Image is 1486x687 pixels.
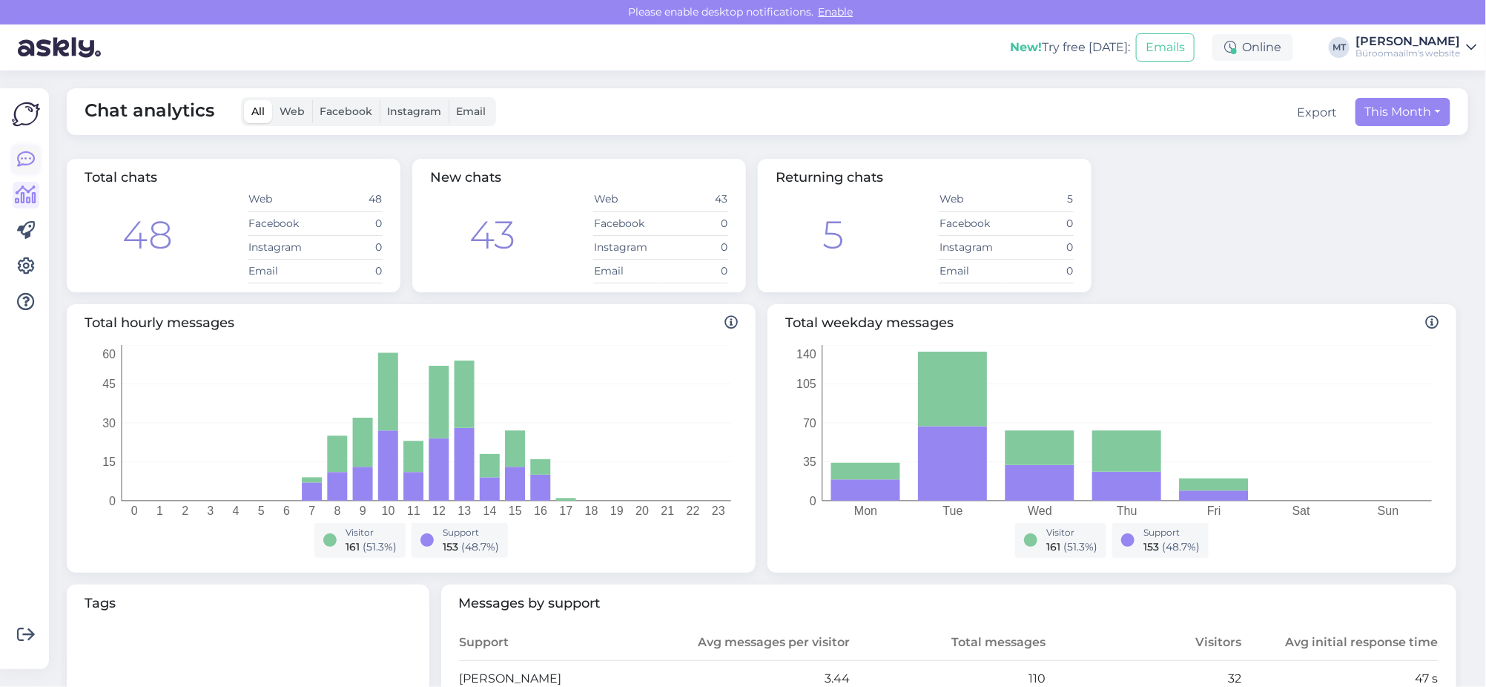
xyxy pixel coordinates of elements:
[851,625,1046,661] th: Total messages
[1006,259,1074,283] td: 0
[443,526,499,539] div: Support
[102,416,116,429] tspan: 30
[233,504,240,517] tspan: 4
[655,625,851,661] th: Avg messages per visitor
[382,504,395,517] tspan: 10
[315,211,383,235] td: 0
[207,504,214,517] tspan: 3
[1063,540,1097,553] span: ( 51.3 %)
[315,235,383,259] td: 0
[661,504,674,517] tspan: 21
[796,347,816,360] tspan: 140
[803,416,816,429] tspan: 70
[1010,40,1042,54] b: New!
[1143,540,1159,553] span: 153
[610,504,624,517] tspan: 19
[1006,188,1074,211] td: 5
[776,169,883,185] span: Returning chats
[661,211,728,235] td: 0
[443,540,458,553] span: 153
[469,206,515,264] div: 43
[939,235,1006,259] td: Instagram
[248,188,315,211] td: Web
[360,504,366,517] tspan: 9
[315,259,383,283] td: 0
[593,235,661,259] td: Instagram
[939,211,1006,235] td: Facebook
[943,504,963,517] tspan: Tue
[85,594,412,614] span: Tags
[459,594,1439,614] span: Messages by support
[248,259,315,283] td: Email
[1243,625,1439,661] th: Avg initial response time
[85,97,214,126] span: Chat analytics
[109,494,116,507] tspan: 0
[458,504,471,517] tspan: 13
[1046,526,1097,539] div: Visitor
[1136,33,1195,62] button: Emails
[1006,211,1074,235] td: 0
[635,504,649,517] tspan: 20
[182,504,188,517] tspan: 2
[387,105,441,118] span: Instagram
[102,456,116,468] tspan: 15
[258,504,265,517] tspan: 5
[939,188,1006,211] td: Web
[280,105,305,118] span: Web
[1046,540,1060,553] span: 161
[1292,504,1311,517] tspan: Sat
[1046,625,1242,661] th: Visitors
[509,504,522,517] tspan: 15
[483,504,497,517] tspan: 14
[407,504,420,517] tspan: 11
[12,100,40,128] img: Askly Logo
[1010,39,1130,56] div: Try free [DATE]:
[334,504,341,517] tspan: 8
[308,504,315,517] tspan: 7
[363,540,397,553] span: ( 51.3 %)
[823,206,845,264] div: 5
[432,504,446,517] tspan: 12
[1355,47,1461,59] div: Büroomaailm's website
[712,504,725,517] tspan: 23
[1143,526,1200,539] div: Support
[1355,98,1450,126] button: This Month
[131,504,138,517] tspan: 0
[534,504,547,517] tspan: 16
[1355,36,1461,47] div: [PERSON_NAME]
[1028,504,1052,517] tspan: Wed
[854,504,877,517] tspan: Mon
[661,235,728,259] td: 0
[346,540,360,553] span: 161
[346,526,397,539] div: Visitor
[1378,504,1399,517] tspan: Sun
[803,456,816,468] tspan: 35
[661,188,728,211] td: 43
[102,378,116,390] tspan: 45
[939,259,1006,283] td: Email
[461,540,499,553] span: ( 48.7 %)
[102,347,116,360] tspan: 60
[248,235,315,259] td: Instagram
[1298,104,1338,122] button: Export
[320,105,372,118] span: Facebook
[796,378,816,390] tspan: 105
[156,504,163,517] tspan: 1
[456,105,486,118] span: Email
[687,504,700,517] tspan: 22
[661,259,728,283] td: 0
[430,169,501,185] span: New chats
[251,105,265,118] span: All
[122,206,173,264] div: 48
[585,504,598,517] tspan: 18
[315,188,383,211] td: 48
[814,5,858,19] span: Enable
[85,169,157,185] span: Total chats
[810,494,816,507] tspan: 0
[593,188,661,211] td: Web
[1329,37,1350,58] div: MT
[1212,34,1293,61] div: Online
[1117,504,1137,517] tspan: Thu
[785,313,1439,333] span: Total weekday messages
